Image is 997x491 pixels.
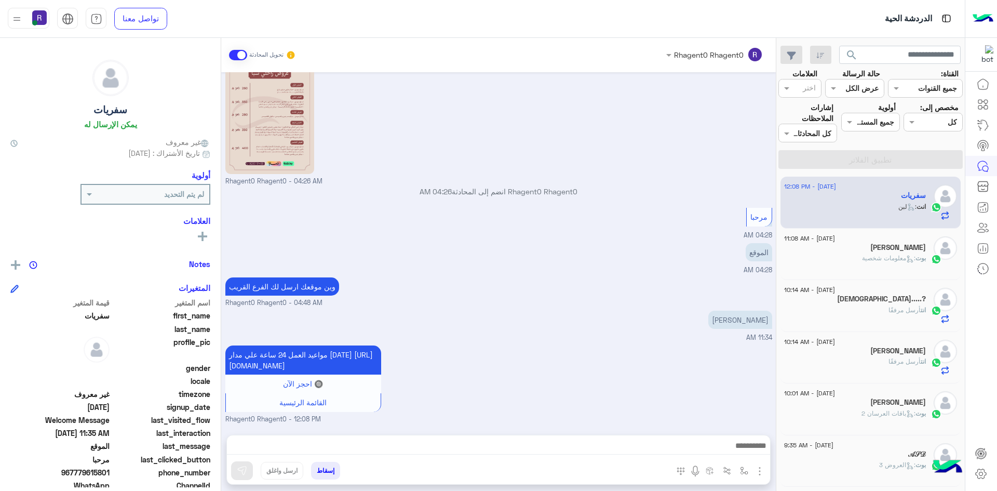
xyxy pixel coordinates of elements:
span: 🔘 احجز الآن [283,379,323,388]
img: tab [940,12,953,25]
h5: Zahirislam.....? [837,295,926,303]
p: 31/8/2025, 4:48 AM [225,277,339,296]
h5: سفريات [901,191,926,200]
label: القناة: [941,68,959,79]
span: [DATE] - 11:08 AM [784,234,835,243]
label: أولوية [878,102,896,113]
span: أرسل مرفقًا [888,306,921,314]
img: defaultAdmin.png [934,236,957,260]
span: null [10,376,110,387]
img: send message [237,466,247,476]
img: WhatsApp [931,254,941,264]
img: send attachment [753,465,766,477]
button: ارسل واغلق [261,462,303,480]
img: hulul-logo.png [929,449,966,486]
img: userImage [32,10,47,25]
span: 2025-08-31T01:13:44.759Z [10,402,110,413]
span: : لبن [898,203,917,210]
span: بوت [915,254,926,262]
h5: فرحن انصاري [870,347,926,355]
span: تاريخ الأشتراك : [DATE] [128,148,200,158]
img: defaultAdmin.png [84,337,110,363]
img: make a call [677,467,685,475]
img: tab [62,13,74,25]
p: الدردشة الحية [885,12,932,26]
span: سفريات [10,310,110,321]
span: انت [917,203,926,210]
span: [DATE] - 9:35 AM [784,441,833,450]
img: add [11,260,20,270]
img: select flow [740,467,748,475]
img: WhatsApp [931,202,941,213]
span: last_interaction [112,428,211,439]
span: بوت [915,461,926,469]
span: Rhagent0 Rhagent0 - 04:26 AM [225,177,322,187]
span: 2 [10,480,110,491]
span: [DATE] - 10:14 AM [784,337,835,347]
small: تحويل المحادثة [249,51,284,59]
button: select flow [736,462,753,479]
span: locale [112,376,211,387]
span: ChannelId [112,480,211,491]
span: Rhagent0 Rhagent0 - 12:08 PM [225,415,321,424]
span: Welcome Message [10,415,110,426]
img: defaultAdmin.png [93,60,128,96]
a: tab [86,8,106,30]
span: انت [921,306,926,314]
span: انت [921,357,926,365]
span: last_message [112,441,211,452]
img: WhatsApp [931,409,941,419]
p: 31/8/2025, 11:34 AM [708,311,772,329]
span: الموقع [10,441,110,452]
span: last_visited_flow [112,415,211,426]
div: اختر [803,82,817,96]
span: غير معروف [166,137,210,148]
span: null [10,363,110,374]
span: 967779615801 [10,467,110,478]
img: Trigger scenario [723,467,731,475]
span: مرحبا [10,454,110,465]
h6: Notes [189,259,210,269]
span: 04:26 AM [420,187,452,196]
label: إشارات الملاحظات [778,102,833,124]
label: مخصص إلى: [920,102,959,113]
h6: يمكن الإرسال له [84,120,137,129]
span: last_clicked_button [112,454,211,465]
span: : باقات العرسان 2 [861,409,915,417]
img: defaultAdmin.png [934,340,957,363]
h5: بدر بن عبدالله [870,243,926,252]
h6: المتغيرات [179,283,210,293]
p: Rhagent0 Rhagent0 انضم إلى المحادثة [225,186,772,197]
span: 04:28 AM [744,231,772,239]
h5: 𝒜𝒮𝒟 [908,450,926,459]
span: phone_number [112,467,211,478]
span: [DATE] - 10:14 AM [784,285,835,295]
img: defaultAdmin.png [934,184,957,208]
img: 2KfZhNio2KfZgtin2KouanBn.jpg [225,48,315,174]
span: قيمة المتغير [10,297,110,308]
h6: العلامات [10,216,210,225]
span: search [845,49,858,61]
span: gender [112,363,211,374]
img: send voice note [689,465,702,477]
span: profile_pic [112,337,211,361]
span: 04:28 AM [744,266,772,274]
label: حالة الرسالة [842,68,880,79]
img: 322853014244696 [975,45,993,64]
h6: أولوية [192,170,210,180]
span: 2025-08-31T08:35:00.2137529Z [10,428,110,439]
h5: عوض عبد الواحد [870,398,926,407]
span: last_name [112,324,211,335]
h5: سفريات [93,104,127,116]
a: تواصل معنا [114,8,167,30]
p: 31/8/2025, 4:28 AM [746,243,772,261]
p: 31/8/2025, 12:08 PM [225,346,381,375]
span: timezone [112,389,211,400]
span: Rhagent0 Rhagent0 - 04:48 AM [225,298,322,308]
img: defaultAdmin.png [934,443,957,467]
span: first_name [112,310,211,321]
span: : معلومات شخصية [862,254,915,262]
span: signup_date [112,402,211,413]
img: defaultAdmin.png [934,288,957,311]
span: بوت [915,409,926,417]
